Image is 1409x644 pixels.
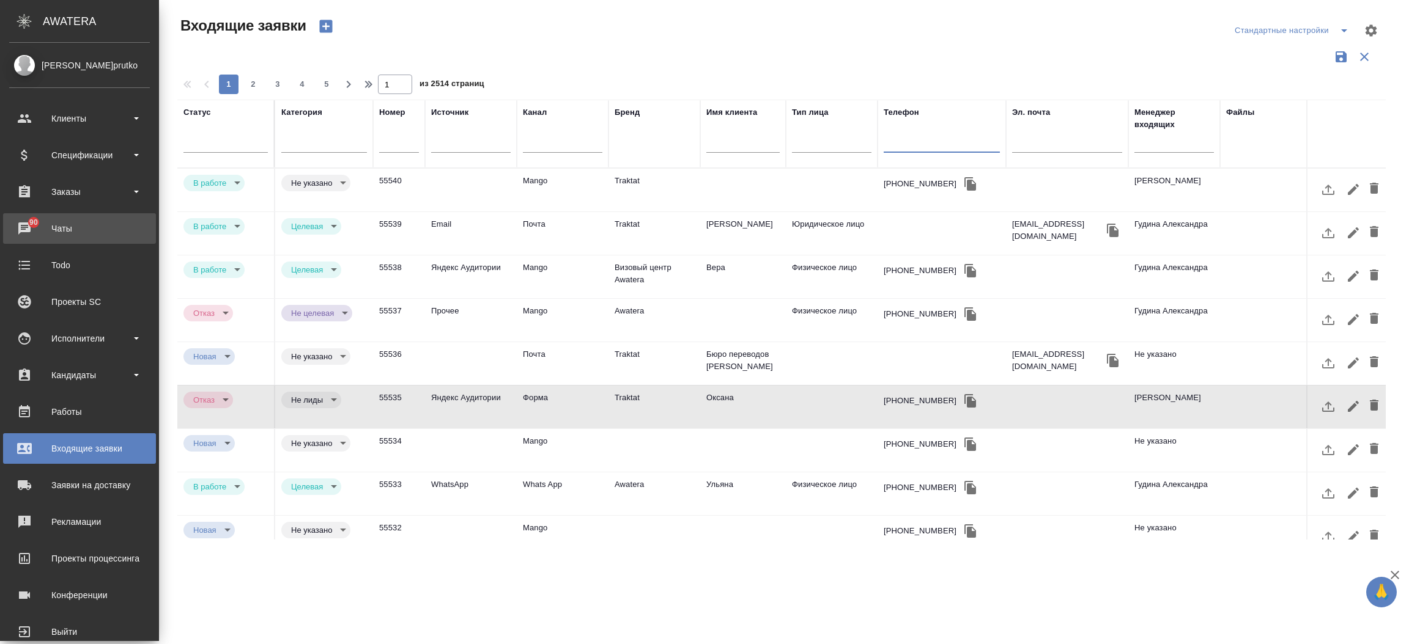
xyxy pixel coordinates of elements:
[786,472,878,515] td: Физическое лицо
[373,169,425,211] td: 55540
[9,366,150,384] div: Кандидаты
[700,386,786,428] td: Оксана
[1128,342,1220,385] td: Не указано
[1128,386,1220,428] td: [PERSON_NAME]
[3,580,156,610] a: Конференции
[243,75,263,94] button: 2
[1356,16,1386,45] span: Настроить таблицу
[9,219,150,238] div: Чаты
[961,478,980,497] button: Скопировать
[1232,21,1356,40] div: split button
[700,255,786,298] td: Вера
[608,299,700,342] td: Awatera
[9,623,150,641] div: Выйти
[1104,221,1122,240] button: Скопировать
[517,386,608,428] td: Форма
[1343,348,1364,378] button: Редактировать
[373,386,425,428] td: 55535
[9,59,150,72] div: [PERSON_NAME]prutko
[1134,106,1214,131] div: Менеджер входящих
[1364,175,1385,204] button: Удалить
[3,250,156,280] a: Todo
[1343,522,1364,551] button: Редактировать
[9,513,150,531] div: Рекламации
[292,78,312,90] span: 4
[1128,429,1220,472] td: Не указано
[517,255,608,298] td: Mango
[43,9,159,34] div: AWATERA
[792,106,829,119] div: Тип лица
[281,478,341,495] div: В работе
[281,522,350,538] div: В работе
[287,221,327,232] button: Целевая
[183,106,211,119] div: Статус
[373,212,425,255] td: 55539
[3,287,156,317] a: Проекты SC
[1314,392,1343,421] button: Загрузить файл
[425,472,517,515] td: WhatsApp
[190,395,218,405] button: Отказ
[1012,348,1104,373] p: [EMAIL_ADDRESS][DOMAIN_NAME]
[517,342,608,385] td: Почта
[700,212,786,255] td: [PERSON_NAME]
[3,213,156,244] a: 90Чаты
[1128,516,1220,558] td: Не указано
[1012,218,1104,243] p: [EMAIL_ADDRESS][DOMAIN_NAME]
[608,212,700,255] td: Traktat
[177,16,306,35] span: Входящие заявки
[9,586,150,604] div: Конференции
[884,395,956,407] div: [PHONE_NUMBER]
[1128,212,1220,255] td: Гудина Александра
[961,392,980,410] button: Скопировать
[961,262,980,280] button: Скопировать
[373,342,425,385] td: 55536
[183,218,245,235] div: В работе
[1343,175,1364,204] button: Редактировать
[961,522,980,540] button: Скопировать
[615,106,640,119] div: Бренд
[706,106,757,119] div: Имя клиента
[281,392,367,408] div: Это спам, фрилансеры, текущие клиенты и т.д.
[608,255,700,298] td: Визовый центр Awatera
[517,212,608,255] td: Почта
[517,299,608,342] td: Mango
[9,146,150,164] div: Спецификации
[1314,218,1343,247] button: Загрузить файл
[287,265,327,275] button: Целевая
[1364,522,1385,551] button: Удалить
[608,169,700,211] td: Traktat
[268,75,287,94] button: 3
[1314,305,1343,334] button: Загрузить файл
[183,262,245,278] div: В работе
[183,435,235,452] div: В работе
[281,218,341,235] div: В работе
[1364,392,1385,421] button: Удалить
[523,106,547,119] div: Канал
[1128,169,1220,211] td: [PERSON_NAME]
[379,106,405,119] div: Номер
[517,516,608,558] td: Mango
[786,212,878,255] td: Юридическое лицо
[608,386,700,428] td: Traktat
[281,348,350,365] div: В работе
[281,435,350,452] div: В работе
[190,265,230,275] button: В работе
[287,351,336,362] button: Не указано
[425,299,517,342] td: Прочее
[1104,351,1122,370] button: Скопировать
[268,78,287,90] span: 3
[961,305,980,323] button: Скопировать
[786,255,878,298] td: Физическое лицо
[373,472,425,515] td: 55533
[1343,478,1364,508] button: Редактировать
[183,478,245,495] div: В работе
[425,212,517,255] td: Email
[281,392,341,408] div: В работе
[183,522,235,538] div: В работе
[9,439,150,458] div: Входящие заявки
[884,308,956,320] div: [PHONE_NUMBER]
[3,470,156,500] a: Заявки на доставку
[420,76,484,94] span: из 2514 страниц
[884,481,956,494] div: [PHONE_NUMBER]
[183,392,233,408] div: В работе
